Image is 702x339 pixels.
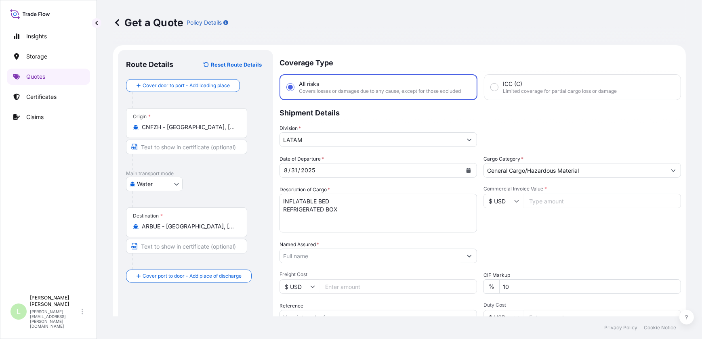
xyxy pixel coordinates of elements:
[26,93,57,101] p: Certificates
[113,16,183,29] p: Get a Quote
[280,310,477,324] input: Your internal reference
[200,58,265,71] button: Reset Route Details
[483,279,499,294] div: %
[26,73,45,81] p: Quotes
[7,48,90,65] a: Storage
[126,60,173,69] p: Route Details
[137,180,153,188] span: Water
[503,88,617,94] span: Limited coverage for partial cargo loss or damage
[484,163,666,178] input: Select a commodity type
[7,28,90,44] a: Insights
[280,100,681,124] p: Shipment Details
[30,295,80,308] p: [PERSON_NAME] [PERSON_NAME]
[644,324,676,331] a: Cookie Notice
[7,69,90,85] a: Quotes
[26,52,47,61] p: Storage
[126,79,240,92] button: Cover door to port - Add loading place
[462,249,477,263] button: Show suggestions
[126,177,183,191] button: Select transport
[280,302,303,310] label: Reference
[187,19,222,27] p: Policy Details
[288,165,290,175] div: /
[483,271,510,279] label: CIF Markup
[7,109,90,125] a: Claims
[280,124,301,132] label: Division
[30,309,80,329] p: [PERSON_NAME][EMAIL_ADDRESS][PERSON_NAME][DOMAIN_NAME]
[299,88,461,94] span: Covers losses or damages due to any cause, except for those excluded
[666,163,681,178] button: Show suggestions
[503,80,522,88] span: ICC (C)
[280,132,462,147] input: Type to search division
[604,324,637,331] a: Privacy Policy
[280,50,681,74] p: Coverage Type
[462,132,477,147] button: Show suggestions
[524,310,681,324] input: Enter amount
[290,165,298,175] div: day,
[524,194,681,208] input: Type amount
[133,113,151,120] div: Origin
[133,213,163,219] div: Destination
[126,140,247,154] input: Text to appear on certificate
[280,241,319,249] label: Named Assured
[462,164,475,177] button: Calendar
[280,271,477,278] span: Freight Cost
[143,82,230,90] span: Cover door to port - Add loading place
[142,123,237,131] input: Origin
[142,222,237,230] input: Destination
[298,165,300,175] div: /
[17,308,21,316] span: L
[287,84,294,91] input: All risksCovers losses or damages due to any cause, except for those excluded
[483,302,681,308] span: Duty Cost
[320,279,477,294] input: Enter amount
[126,270,252,282] button: Cover port to door - Add place of discharge
[211,61,262,69] p: Reset Route Details
[299,80,319,88] span: All risks
[280,155,324,163] span: Date of Departure
[280,249,462,263] input: Full name
[483,155,523,163] label: Cargo Category
[499,279,681,294] input: Enter percentage
[7,89,90,105] a: Certificates
[126,239,247,253] input: Text to appear on certificate
[483,186,681,192] span: Commercial Invoice Value
[126,170,265,177] p: Main transport mode
[26,32,47,40] p: Insights
[491,84,498,91] input: ICC (C)Limited coverage for partial cargo loss or damage
[143,272,242,280] span: Cover port to door - Add place of discharge
[300,165,316,175] div: year,
[280,186,330,194] label: Description of Cargo
[283,165,288,175] div: month,
[26,113,44,121] p: Claims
